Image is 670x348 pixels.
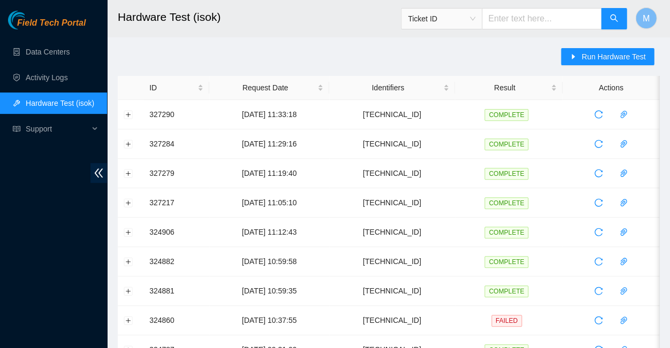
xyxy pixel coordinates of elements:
img: Akamai Technologies [8,11,54,29]
td: [TECHNICAL_ID] [329,247,455,276]
span: double-left [90,163,107,183]
button: paper-clip [615,282,632,299]
td: [TECHNICAL_ID] [329,129,455,159]
button: Expand row [124,287,133,295]
td: [TECHNICAL_ID] [329,218,455,247]
button: Expand row [124,110,133,119]
button: Expand row [124,198,133,207]
span: paper-clip [615,257,631,266]
span: reload [590,140,606,148]
button: reload [590,135,607,152]
span: paper-clip [615,228,631,236]
td: [DATE] 11:05:10 [209,188,329,218]
a: Akamai TechnologiesField Tech Portal [8,19,86,33]
span: COMPLETE [484,138,528,150]
span: COMPLETE [484,197,528,209]
a: Hardware Test (isok) [26,99,94,107]
span: reload [590,198,606,207]
a: Data Centers [26,48,70,56]
td: 324860 [143,306,209,335]
td: [TECHNICAL_ID] [329,276,455,306]
button: reload [590,253,607,270]
span: COMPLETE [484,285,528,297]
button: Expand row [124,228,133,236]
button: reload [590,223,607,241]
td: 327284 [143,129,209,159]
button: paper-clip [615,194,632,211]
span: paper-clip [615,198,631,207]
button: paper-clip [615,135,632,152]
button: reload [590,165,607,182]
a: Activity Logs [26,73,68,82]
span: search [610,14,618,24]
td: [DATE] 11:19:40 [209,159,329,188]
button: search [601,8,627,29]
span: M [642,12,649,25]
button: Expand row [124,316,133,324]
td: [DATE] 10:59:58 [209,247,329,276]
span: reload [590,257,606,266]
td: [TECHNICAL_ID] [329,188,455,218]
span: Support [26,118,89,140]
button: paper-clip [615,106,632,123]
td: 327279 [143,159,209,188]
span: Run Hardware Test [581,51,645,63]
span: reload [590,110,606,119]
button: reload [590,106,607,123]
td: 324881 [143,276,209,306]
span: paper-clip [615,287,631,295]
th: Actions [562,76,659,100]
button: paper-clip [615,223,632,241]
td: [DATE] 11:33:18 [209,100,329,129]
span: COMPLETE [484,256,528,268]
td: 324906 [143,218,209,247]
span: reload [590,228,606,236]
button: paper-clip [615,253,632,270]
button: paper-clip [615,165,632,182]
td: [DATE] 10:59:35 [209,276,329,306]
span: COMPLETE [484,109,528,121]
td: [DATE] 11:12:43 [209,218,329,247]
span: paper-clip [615,316,631,324]
span: FAILED [491,315,522,327]
button: M [635,7,657,29]
td: [DATE] 11:29:16 [209,129,329,159]
span: reload [590,169,606,177]
button: paper-clip [615,312,632,329]
span: caret-right [569,53,577,61]
input: Enter text here... [482,8,602,29]
button: caret-rightRun Hardware Test [561,48,654,65]
span: paper-clip [615,140,631,148]
span: COMPLETE [484,227,528,238]
span: read [13,125,20,133]
td: [TECHNICAL_ID] [329,306,455,335]
span: reload [590,316,606,324]
button: reload [590,282,607,299]
td: 327290 [143,100,209,129]
td: [TECHNICAL_ID] [329,159,455,188]
span: COMPLETE [484,168,528,180]
button: Expand row [124,169,133,177]
span: reload [590,287,606,295]
button: reload [590,194,607,211]
span: Field Tech Portal [17,18,86,28]
td: [DATE] 10:37:55 [209,306,329,335]
span: paper-clip [615,110,631,119]
td: 327217 [143,188,209,218]
button: Expand row [124,140,133,148]
button: reload [590,312,607,329]
td: 324882 [143,247,209,276]
span: paper-clip [615,169,631,177]
td: [TECHNICAL_ID] [329,100,455,129]
button: Expand row [124,257,133,266]
span: Ticket ID [408,11,475,27]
